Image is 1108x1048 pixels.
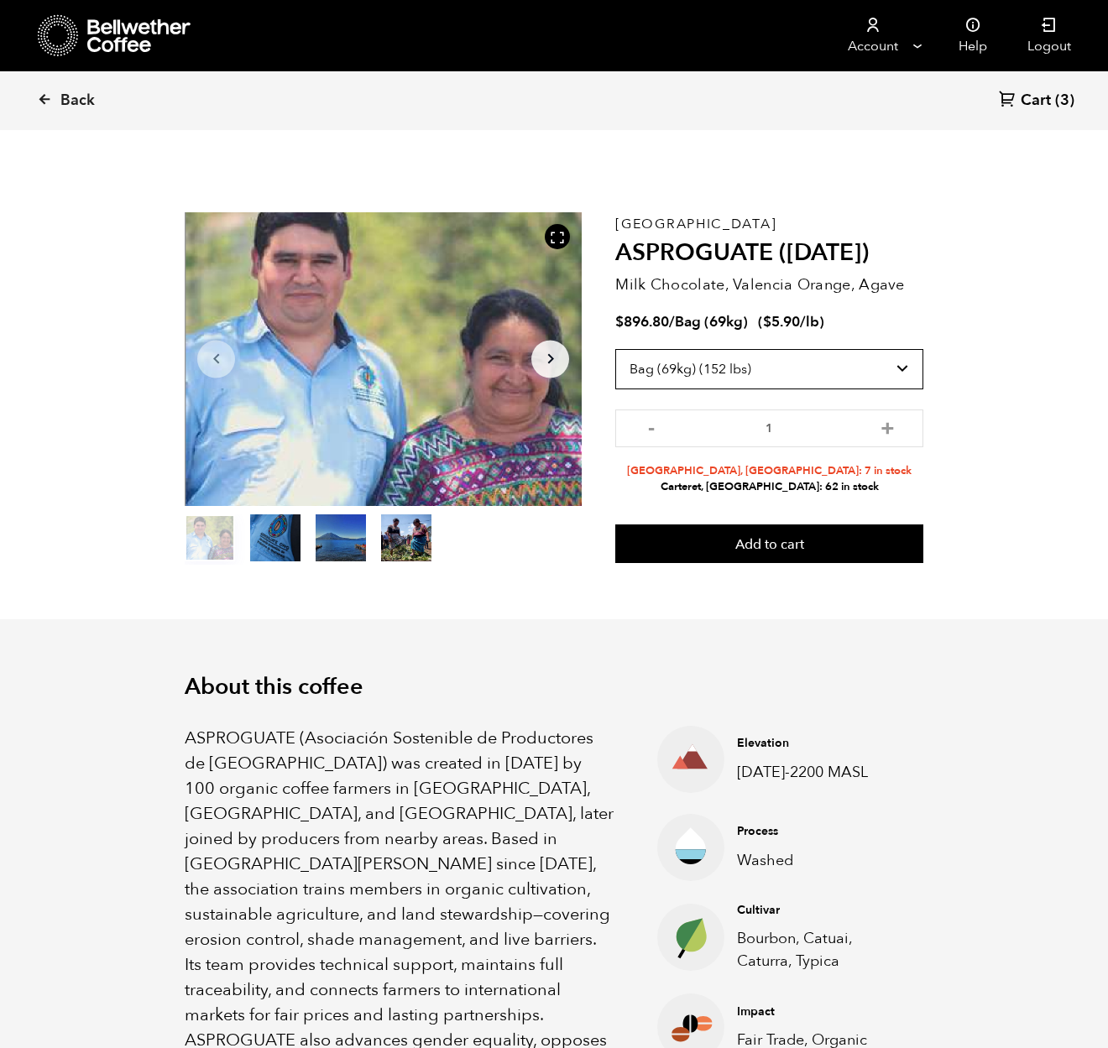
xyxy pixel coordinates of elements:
[877,418,898,435] button: +
[615,312,624,331] span: $
[615,239,923,268] h2: ASPROGUATE ([DATE])
[763,312,800,331] bdi: 5.90
[737,1004,897,1020] h4: Impact
[737,823,897,840] h4: Process
[758,312,824,331] span: ( )
[615,524,923,563] button: Add to cart
[737,849,897,872] p: Washed
[615,274,923,296] p: Milk Chocolate, Valencia Orange, Agave
[615,463,923,479] li: [GEOGRAPHIC_DATA], [GEOGRAPHIC_DATA]: 7 in stock
[800,312,819,331] span: /lb
[669,312,675,331] span: /
[763,312,771,331] span: $
[615,479,923,495] li: Carteret, [GEOGRAPHIC_DATA]: 62 in stock
[675,312,748,331] span: Bag (69kg)
[615,312,669,331] bdi: 896.80
[1055,91,1074,111] span: (3)
[60,91,95,111] span: Back
[737,927,897,972] p: Bourbon, Catuai, Caturra, Typica
[737,761,897,784] p: [DATE]-2200 MASL
[1021,91,1051,111] span: Cart
[737,902,897,919] h4: Cultivar
[640,418,661,435] button: -
[999,90,1074,112] a: Cart (3)
[185,674,923,701] h2: About this coffee
[737,735,897,752] h4: Elevation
